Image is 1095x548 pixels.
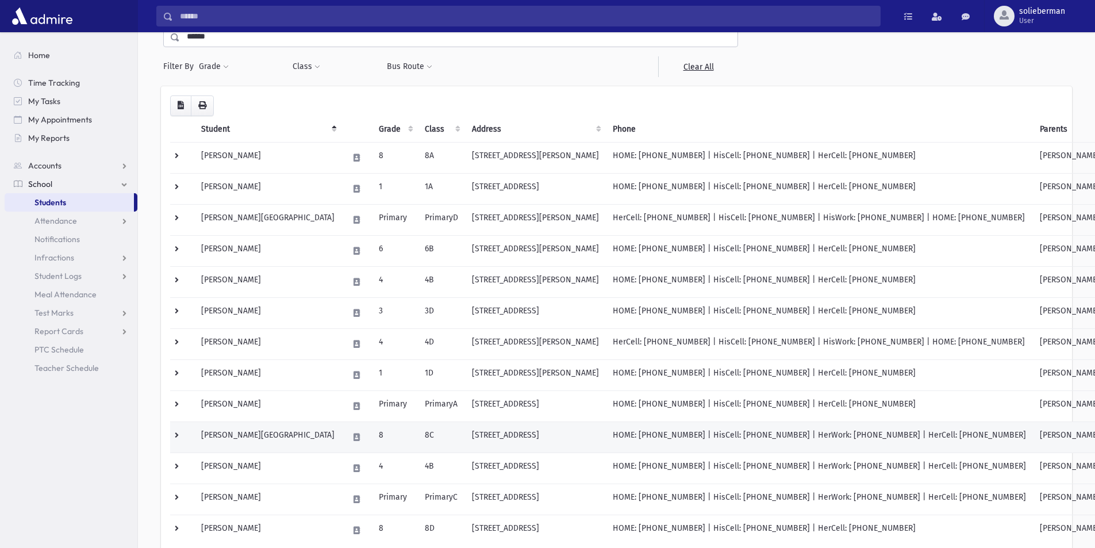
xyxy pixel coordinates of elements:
[5,193,134,212] a: Students
[5,304,137,322] a: Test Marks
[194,328,341,359] td: [PERSON_NAME]
[1019,16,1065,25] span: User
[418,266,465,297] td: 4B
[198,56,229,77] button: Grade
[606,390,1033,421] td: HOME: [PHONE_NUMBER] | HisCell: [PHONE_NUMBER] | HerCell: [PHONE_NUMBER]
[606,453,1033,484] td: HOME: [PHONE_NUMBER] | HisCell: [PHONE_NUMBER] | HerWork: [PHONE_NUMBER] | HerCell: [PHONE_NUMBER]
[372,116,418,143] th: Grade: activate to sort column ascending
[606,421,1033,453] td: HOME: [PHONE_NUMBER] | HisCell: [PHONE_NUMBER] | HerWork: [PHONE_NUMBER] | HerCell: [PHONE_NUMBER]
[418,359,465,390] td: 1D
[28,133,70,143] span: My Reports
[5,46,137,64] a: Home
[418,484,465,515] td: PrimaryC
[5,359,137,377] a: Teacher Schedule
[606,297,1033,328] td: HOME: [PHONE_NUMBER] | HisCell: [PHONE_NUMBER] | HerCell: [PHONE_NUMBER]
[28,114,92,125] span: My Appointments
[34,216,77,226] span: Attendance
[34,344,84,355] span: PTC Schedule
[372,453,418,484] td: 4
[372,390,418,421] td: Primary
[34,234,80,244] span: Notifications
[372,266,418,297] td: 4
[34,271,82,281] span: Student Logs
[28,160,62,171] span: Accounts
[194,390,341,421] td: [PERSON_NAME]
[465,421,606,453] td: [STREET_ADDRESS]
[5,212,137,230] a: Attendance
[418,453,465,484] td: 4B
[1019,7,1065,16] span: solieberman
[418,297,465,328] td: 3D
[606,359,1033,390] td: HOME: [PHONE_NUMBER] | HisCell: [PHONE_NUMBER] | HerCell: [PHONE_NUMBER]
[372,328,418,359] td: 4
[34,308,74,318] span: Test Marks
[372,359,418,390] td: 1
[658,56,738,77] a: Clear All
[5,285,137,304] a: Meal Attendance
[194,266,341,297] td: [PERSON_NAME]
[28,96,60,106] span: My Tasks
[465,142,606,173] td: [STREET_ADDRESS][PERSON_NAME]
[372,484,418,515] td: Primary
[194,421,341,453] td: [PERSON_NAME][GEOGRAPHIC_DATA]
[34,289,97,300] span: Meal Attendance
[372,173,418,204] td: 1
[5,110,137,129] a: My Appointments
[606,173,1033,204] td: HOME: [PHONE_NUMBER] | HisCell: [PHONE_NUMBER] | HerCell: [PHONE_NUMBER]
[465,390,606,421] td: [STREET_ADDRESS]
[606,484,1033,515] td: HOME: [PHONE_NUMBER] | HisCell: [PHONE_NUMBER] | HerWork: [PHONE_NUMBER] | HerCell: [PHONE_NUMBER]
[5,92,137,110] a: My Tasks
[465,515,606,546] td: [STREET_ADDRESS]
[5,175,137,193] a: School
[606,515,1033,546] td: HOME: [PHONE_NUMBER] | HisCell: [PHONE_NUMBER] | HerCell: [PHONE_NUMBER]
[418,235,465,266] td: 6B
[194,173,341,204] td: [PERSON_NAME]
[5,156,137,175] a: Accounts
[34,326,83,336] span: Report Cards
[606,266,1033,297] td: HOME: [PHONE_NUMBER] | HisCell: [PHONE_NUMBER] | HerCell: [PHONE_NUMBER]
[372,142,418,173] td: 8
[418,116,465,143] th: Class: activate to sort column ascending
[28,179,52,189] span: School
[34,197,66,208] span: Students
[465,297,606,328] td: [STREET_ADDRESS]
[194,515,341,546] td: [PERSON_NAME]
[465,328,606,359] td: [STREET_ADDRESS][PERSON_NAME]
[28,78,80,88] span: Time Tracking
[465,173,606,204] td: [STREET_ADDRESS]
[465,204,606,235] td: [STREET_ADDRESS][PERSON_NAME]
[606,235,1033,266] td: HOME: [PHONE_NUMBER] | HisCell: [PHONE_NUMBER] | HerCell: [PHONE_NUMBER]
[418,204,465,235] td: PrimaryD
[386,56,433,77] button: Bus Route
[34,363,99,373] span: Teacher Schedule
[194,235,341,266] td: [PERSON_NAME]
[194,204,341,235] td: [PERSON_NAME][GEOGRAPHIC_DATA]
[194,297,341,328] td: [PERSON_NAME]
[5,248,137,267] a: Infractions
[372,515,418,546] td: 8
[465,453,606,484] td: [STREET_ADDRESS]
[606,116,1033,143] th: Phone
[194,453,341,484] td: [PERSON_NAME]
[372,297,418,328] td: 3
[5,74,137,92] a: Time Tracking
[194,359,341,390] td: [PERSON_NAME]
[465,484,606,515] td: [STREET_ADDRESS]
[191,95,214,116] button: Print
[194,116,341,143] th: Student: activate to sort column descending
[372,235,418,266] td: 6
[418,173,465,204] td: 1A
[372,204,418,235] td: Primary
[418,421,465,453] td: 8C
[465,116,606,143] th: Address: activate to sort column ascending
[465,266,606,297] td: [STREET_ADDRESS][PERSON_NAME]
[170,95,191,116] button: CSV
[372,421,418,453] td: 8
[28,50,50,60] span: Home
[5,129,137,147] a: My Reports
[418,390,465,421] td: PrimaryA
[5,230,137,248] a: Notifications
[163,60,198,72] span: Filter By
[418,515,465,546] td: 8D
[194,484,341,515] td: [PERSON_NAME]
